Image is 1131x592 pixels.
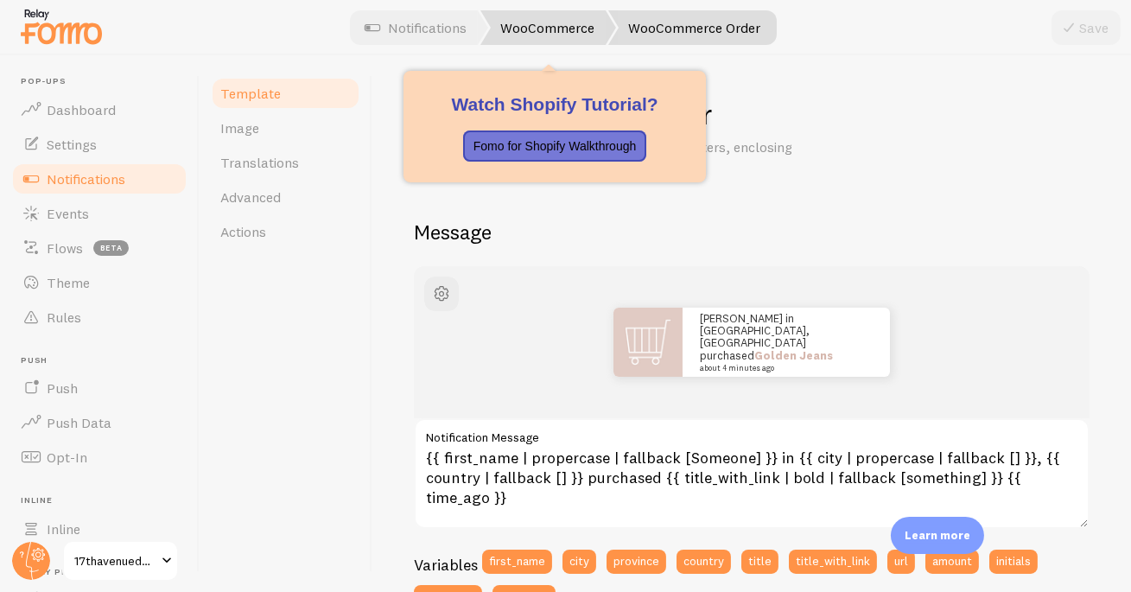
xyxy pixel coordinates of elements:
a: Notifications [10,162,188,196]
h2: Watch Shopify Tutorial? [424,92,685,117]
a: Opt-In [10,440,188,474]
span: Advanced [220,188,281,206]
img: fomo-relay-logo-orange.svg [18,4,105,48]
a: Rules [10,300,188,334]
a: Dashboard [10,92,188,127]
a: Template [210,76,361,111]
p: Learn more [905,527,970,544]
a: Flows beta [10,231,188,265]
button: first_name [482,550,552,574]
a: Image [210,111,361,145]
span: Pop-ups [21,76,188,87]
span: Events [47,205,89,222]
button: Fomo for Shopify Walkthrough [463,130,647,162]
h1: WooCommerce Order [414,97,1090,132]
span: Push [47,379,78,397]
span: Notifications [47,170,125,188]
span: beta [93,240,129,256]
button: country [677,550,731,574]
button: city [562,550,596,574]
span: Settings [47,136,97,153]
p: [PERSON_NAME] in [GEOGRAPHIC_DATA], [GEOGRAPHIC_DATA] purchased [700,312,873,372]
button: amount [925,550,979,574]
a: 17thavenuedesigns [62,540,179,582]
a: Actions [210,214,361,249]
button: url [887,550,915,574]
a: Advanced [210,180,361,214]
button: title [741,550,778,574]
a: Theme [10,265,188,300]
button: initials [989,550,1038,574]
a: Translations [210,145,361,180]
span: Rules [47,309,81,326]
label: Notification Message [414,418,1090,448]
span: Opt-In [47,449,87,466]
span: Image [220,119,259,137]
span: Template [220,85,281,102]
small: about 4 minutes ago [700,364,867,372]
span: Inline [47,520,80,538]
span: 17thavenuedesigns [74,551,156,571]
a: Golden Jeans [754,348,833,362]
span: Push [21,355,188,366]
h2: Message [414,219,1090,245]
a: Inline [10,512,188,546]
a: Push [10,371,188,405]
span: Theme [47,274,90,291]
p: Fomo for Shopify Walkthrough [473,137,637,155]
div: Learn more [891,517,984,554]
img: Fomo [613,308,683,377]
span: Flows [47,239,83,257]
a: Push Data [10,405,188,440]
button: province [607,550,666,574]
h3: Variables [414,555,478,575]
span: Translations [220,154,299,171]
span: Actions [220,223,266,240]
span: Dashboard [47,101,116,118]
span: Inline [21,495,188,506]
span: Push Data [47,414,111,431]
a: Settings [10,127,188,162]
button: title_with_link [789,550,877,574]
a: Events [10,196,188,231]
